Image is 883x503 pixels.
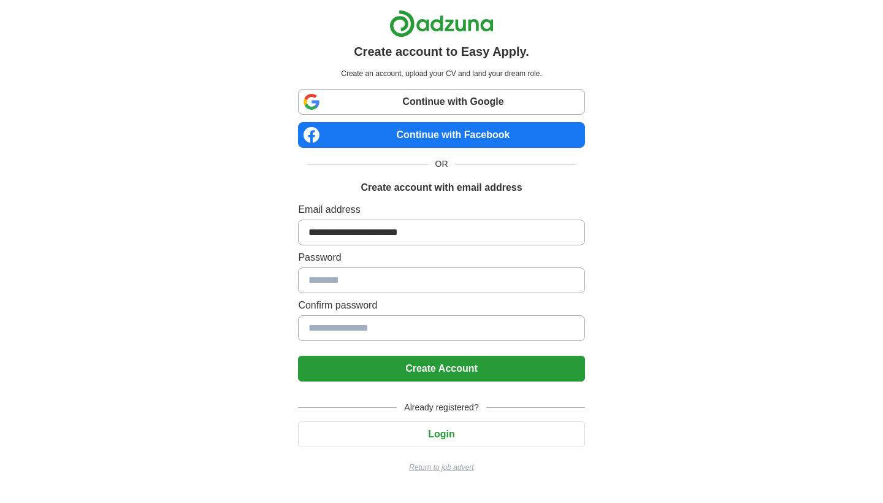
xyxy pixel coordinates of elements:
[361,180,522,195] h1: Create account with email address
[298,356,584,382] button: Create Account
[298,122,584,148] a: Continue with Facebook
[298,89,584,115] a: Continue with Google
[298,250,584,265] label: Password
[298,202,584,217] label: Email address
[389,10,494,37] img: Adzuna logo
[298,298,584,313] label: Confirm password
[428,158,456,171] span: OR
[300,68,582,79] p: Create an account, upload your CV and land your dream role.
[397,401,486,414] span: Already registered?
[354,42,529,61] h1: Create account to Easy Apply.
[298,429,584,439] a: Login
[298,462,584,473] a: Return to job advert
[298,421,584,447] button: Login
